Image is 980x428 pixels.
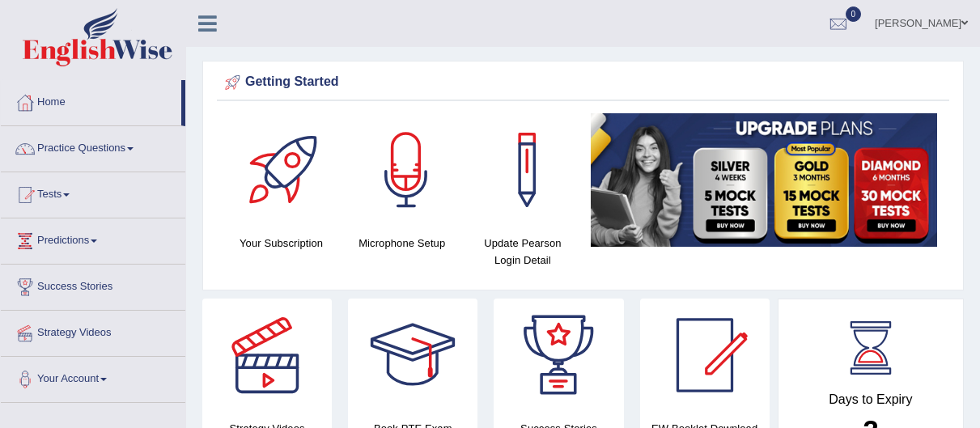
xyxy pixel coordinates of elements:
[796,392,945,407] h4: Days to Expiry
[846,6,862,22] span: 0
[591,113,937,247] img: small5.jpg
[221,70,945,95] div: Getting Started
[1,265,185,305] a: Success Stories
[1,357,185,397] a: Your Account
[1,80,181,121] a: Home
[1,126,185,167] a: Practice Questions
[229,235,333,252] h4: Your Subscription
[1,311,185,351] a: Strategy Videos
[1,218,185,259] a: Predictions
[470,235,575,269] h4: Update Pearson Login Detail
[1,172,185,213] a: Tests
[350,235,454,252] h4: Microphone Setup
